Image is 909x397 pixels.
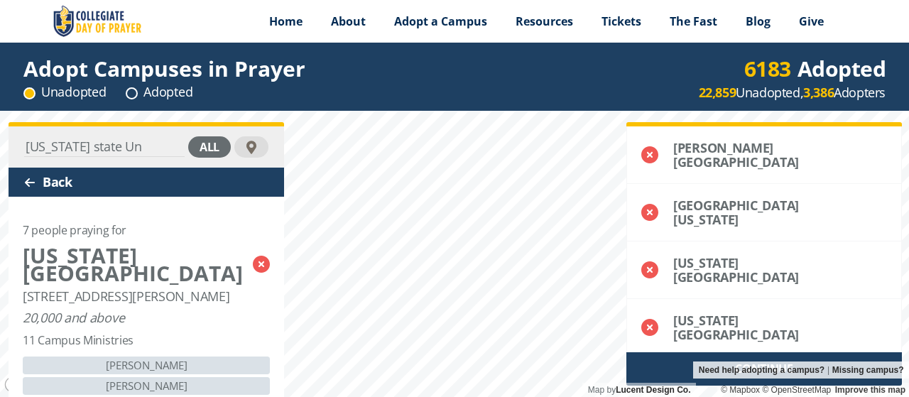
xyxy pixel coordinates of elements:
div: [US_STATE][GEOGRAPHIC_DATA] [23,246,246,282]
strong: 22,859 [699,84,736,101]
span: Resources [516,13,573,29]
div: | [693,361,909,379]
a: Improve this map [835,385,905,395]
div: [US_STATE][GEOGRAPHIC_DATA] [673,313,859,342]
span: Give [799,13,824,29]
a: Blog [731,4,785,39]
div: Adopted [126,83,192,101]
div: Adopt Campuses in Prayer [23,60,305,77]
div: [PERSON_NAME] [23,377,270,395]
div: CONTINUE [626,352,902,386]
div: [STREET_ADDRESS][PERSON_NAME] [23,289,229,303]
a: Adopt a Campus [380,4,501,39]
div: [US_STATE] [GEOGRAPHIC_DATA] [673,256,859,284]
a: Lucent Design Co. [616,385,690,395]
a: Mapbox logo [4,376,67,393]
span: Blog [746,13,771,29]
div: [PERSON_NAME] [23,357,270,374]
div: 6183 [744,60,791,77]
div: Map by [582,383,696,397]
div: 7 people praying for [23,222,126,239]
a: Give [785,4,838,39]
div: Unadopted [23,83,106,101]
div: 20,000 and above [23,310,124,325]
div: Unadopted, Adopters [699,84,886,102]
a: OpenStreetMap [762,385,831,395]
div: [GEOGRAPHIC_DATA][US_STATE] [673,198,859,227]
span: About [331,13,366,29]
span: Tickets [602,13,641,29]
div: [PERSON_NAME][GEOGRAPHIC_DATA] [673,141,859,169]
a: Need help adopting a campus? [699,361,824,379]
a: Home [255,4,317,39]
div: Back [9,168,284,197]
div: Adopted [744,60,886,77]
a: Resources [501,4,587,39]
div: all [188,136,231,158]
a: About [317,4,380,39]
a: Missing campus? [832,361,904,379]
strong: 3,386 [803,84,834,101]
span: The Fast [670,13,717,29]
span: Home [269,13,303,29]
a: The Fast [655,4,731,39]
a: Mapbox [721,385,760,395]
a: Tickets [587,4,655,39]
div: 11 Campus Ministries [23,332,134,349]
span: Adopt a Campus [394,13,487,29]
input: Find Your Campus [24,137,185,157]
